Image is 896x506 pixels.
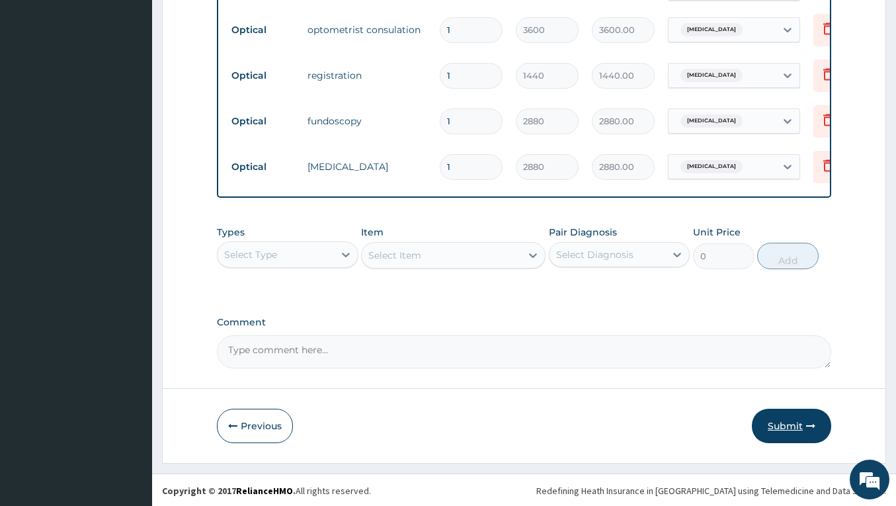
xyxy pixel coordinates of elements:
span: [MEDICAL_DATA] [680,69,743,82]
strong: Copyright © 2017 . [162,485,296,497]
span: [MEDICAL_DATA] [680,114,743,128]
label: Item [361,226,384,239]
label: Types [217,227,245,238]
textarea: Type your message and hit 'Enter' [7,361,252,407]
div: Select Diagnosis [556,248,633,261]
span: We're online! [77,167,183,300]
button: Add [757,243,819,269]
label: Unit Price [693,226,741,239]
td: [MEDICAL_DATA] [301,153,433,180]
div: Minimize live chat window [217,7,249,38]
td: fundoscopy [301,108,433,134]
td: registration [301,62,433,89]
td: Optical [225,155,301,179]
button: Previous [217,409,293,443]
span: [MEDICAL_DATA] [680,23,743,36]
td: optometrist consulation [301,17,433,43]
span: [MEDICAL_DATA] [680,160,743,173]
button: Submit [752,409,831,443]
div: Redefining Heath Insurance in [GEOGRAPHIC_DATA] using Telemedicine and Data Science! [536,484,886,497]
td: Optical [225,18,301,42]
div: Select Type [224,248,277,261]
a: RelianceHMO [236,485,293,497]
div: Chat with us now [69,74,222,91]
label: Pair Diagnosis [549,226,617,239]
img: d_794563401_company_1708531726252_794563401 [24,66,54,99]
label: Comment [217,317,831,328]
td: Optical [225,109,301,134]
td: Optical [225,63,301,88]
